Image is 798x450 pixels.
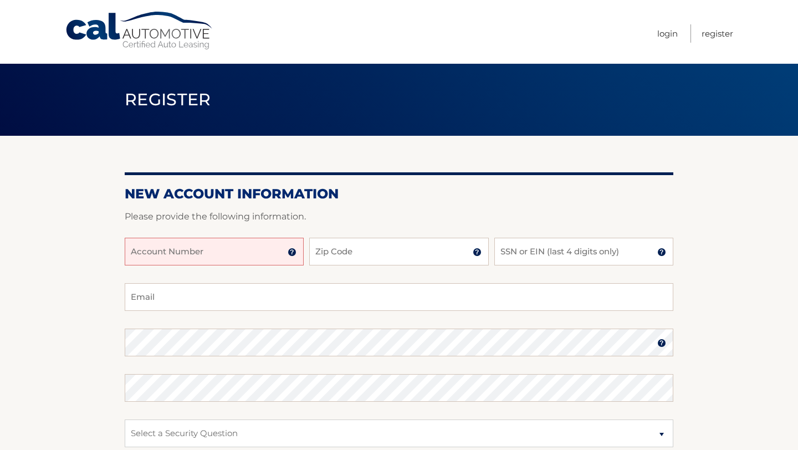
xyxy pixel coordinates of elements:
input: SSN or EIN (last 4 digits only) [494,238,673,265]
img: tooltip.svg [657,339,666,347]
a: Register [702,24,733,43]
h2: New Account Information [125,186,673,202]
input: Email [125,283,673,311]
img: tooltip.svg [473,248,482,257]
a: Cal Automotive [65,11,214,50]
p: Please provide the following information. [125,209,673,224]
img: tooltip.svg [657,248,666,257]
span: Register [125,89,211,110]
input: Account Number [125,238,304,265]
img: tooltip.svg [288,248,296,257]
a: Login [657,24,678,43]
input: Zip Code [309,238,488,265]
